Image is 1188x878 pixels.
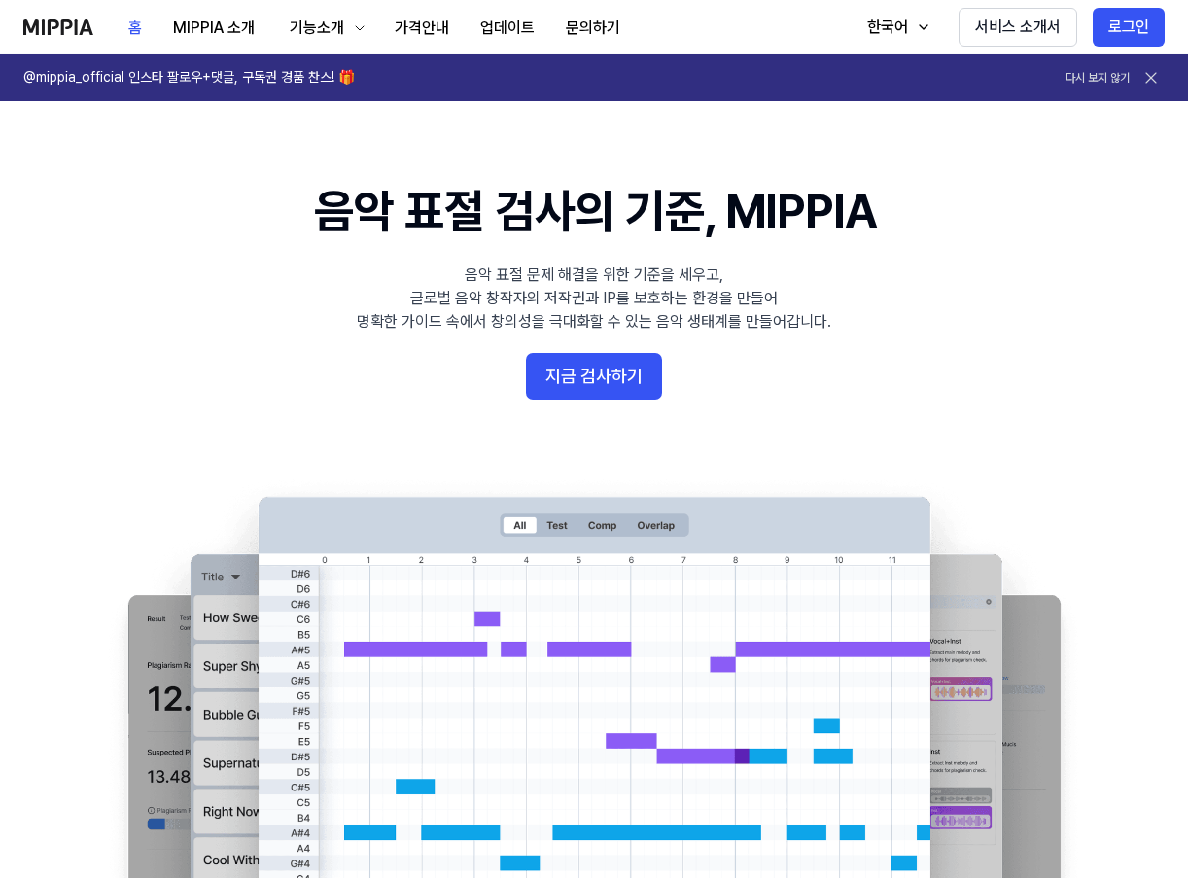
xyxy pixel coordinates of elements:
[23,68,355,88] h1: @mippia_official 인스타 팔로우+댓글, 구독권 경품 찬스! 🎁
[113,1,157,54] a: 홈
[465,9,550,48] button: 업데이트
[550,9,636,48] button: 문의하기
[465,1,550,54] a: 업데이트
[23,19,93,35] img: logo
[357,263,831,334] div: 음악 표절 문제 해결을 위한 기준을 세우고, 글로벌 음악 창작자의 저작권과 IP를 보호하는 환경을 만들어 명확한 가이드 속에서 창의성을 극대화할 수 있는 음악 생태계를 만들어...
[863,16,912,39] div: 한국어
[1066,70,1130,87] button: 다시 보지 않기
[379,9,465,48] button: 가격안내
[848,8,943,47] button: 한국어
[526,353,662,400] button: 지금 검사하기
[113,9,157,48] button: 홈
[959,8,1077,47] button: 서비스 소개서
[157,9,270,48] button: MIPPIA 소개
[1093,8,1165,47] button: 로그인
[270,9,379,48] button: 기능소개
[286,17,348,40] div: 기능소개
[314,179,875,244] h1: 음악 표절 검사의 기준, MIPPIA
